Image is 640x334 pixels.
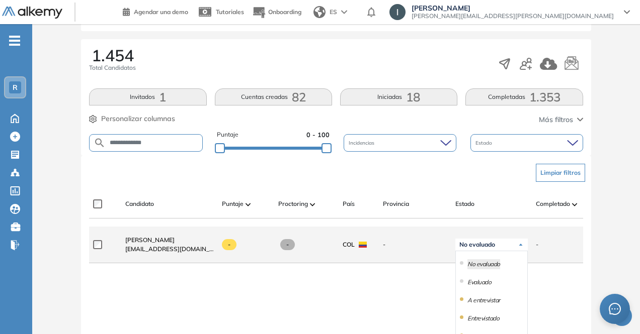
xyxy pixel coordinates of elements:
[518,242,524,248] img: Ícono de flecha
[467,313,499,323] li: Entrevistado
[222,199,244,208] span: Puntaje
[359,242,367,248] img: COL
[268,8,301,16] span: Onboarding
[465,88,583,105] button: Completadas1.353
[134,8,188,16] span: Agendar una demo
[340,88,457,105] button: Iniciadas18
[341,10,347,14] img: arrow
[123,5,188,17] a: Agendar una demo
[412,12,614,20] span: [PERSON_NAME][EMAIL_ADDRESS][PERSON_NAME][DOMAIN_NAME]
[306,130,330,140] span: 0 - 100
[536,199,570,208] span: Completado
[280,239,295,250] span: -
[349,139,376,147] span: Incidencias
[539,115,573,125] span: Más filtros
[215,88,332,105] button: Cuentas creadas82
[343,199,355,208] span: País
[246,203,251,206] img: [missing "en.ARROW_ALT" translation]
[572,203,577,206] img: [missing "en.ARROW_ALT" translation]
[609,303,621,315] span: message
[310,203,315,206] img: [missing "en.ARROW_ALT" translation]
[383,240,447,249] span: -
[94,137,106,149] img: SEARCH_ALT
[89,63,136,72] span: Total Candidatos
[475,139,494,147] span: Estado
[125,245,214,254] span: [EMAIL_ADDRESS][DOMAIN_NAME]
[383,199,409,208] span: Provincia
[536,164,585,182] button: Limpiar filtros
[125,236,175,244] span: [PERSON_NAME]
[539,115,583,125] button: Más filtros
[252,2,301,23] button: Onboarding
[125,236,214,245] a: [PERSON_NAME]
[455,199,474,208] span: Estado
[467,277,491,287] li: Evaluado
[459,241,495,249] span: No evaluado
[216,8,244,16] span: Tutoriales
[313,6,326,18] img: world
[89,114,175,124] button: Personalizar columnas
[222,239,236,250] span: -
[125,199,154,208] span: Candidato
[13,83,18,91] span: R
[344,134,456,152] div: Incidencias
[101,114,175,124] span: Personalizar columnas
[278,199,308,208] span: Proctoring
[9,40,20,42] i: -
[467,259,500,269] li: No evaluado
[412,4,614,12] span: [PERSON_NAME]
[330,8,337,17] span: ES
[2,7,62,19] img: Logo
[536,240,538,249] span: -
[217,130,238,140] span: Puntaje
[343,240,355,249] span: COL
[467,295,500,305] li: A entrevistar
[92,47,134,63] span: 1.454
[470,134,583,152] div: Estado
[89,88,206,105] button: Invitados1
